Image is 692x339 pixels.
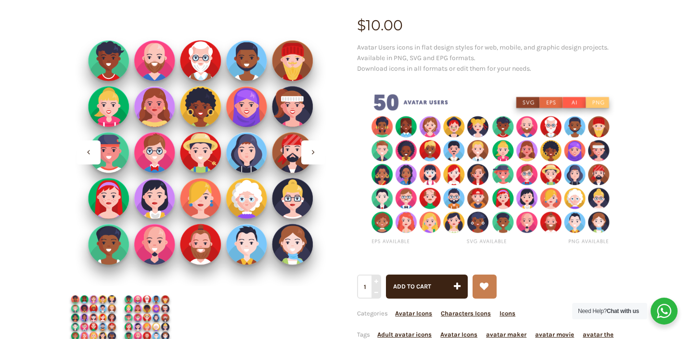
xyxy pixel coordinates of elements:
bdi: 10.00 [357,16,403,34]
strong: Chat with us [607,308,639,314]
a: Icons [500,310,515,317]
span: Add to cart [393,283,431,290]
span: Need Help? [578,308,639,314]
a: Avatar Icons [395,310,432,317]
a: avatar movie [535,331,574,338]
a: Characters Icons [441,310,491,317]
span: Categories [357,310,515,317]
a: Avatar Icons [440,331,477,338]
p: Avatar Users icons in flat design styles for web, mobile, and graphic design projects. Available ... [357,42,625,74]
span: $ [357,16,366,34]
button: Add to cart [386,275,468,299]
a: avatar maker [486,331,526,338]
img: Avatar Users icons png/svg/eps [357,81,625,259]
a: Adult avatar icons [377,331,432,338]
input: Qty [357,275,380,299]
